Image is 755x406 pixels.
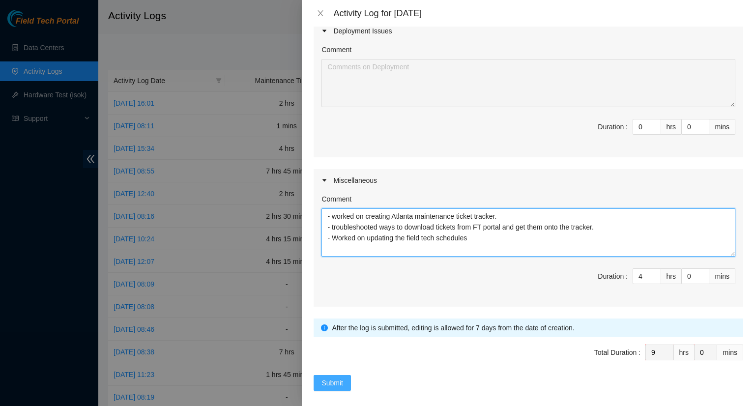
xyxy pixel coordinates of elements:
textarea: Comment [321,208,735,257]
div: Activity Log for [DATE] [333,8,743,19]
span: caret-right [321,28,327,34]
div: mins [709,268,735,284]
div: After the log is submitted, editing is allowed for 7 days from the date of creation. [332,322,736,333]
button: Close [314,9,327,18]
div: hrs [661,119,682,135]
div: Miscellaneous [314,169,743,192]
label: Comment [321,44,351,55]
span: caret-right [321,177,327,183]
div: Deployment Issues [314,20,743,42]
label: Comment [321,194,351,204]
div: hrs [661,268,682,284]
span: info-circle [321,324,328,331]
span: close [317,9,324,17]
button: Submit [314,375,351,391]
div: Duration : [598,271,628,282]
div: mins [709,119,735,135]
div: Total Duration : [594,347,640,358]
textarea: Comment [321,59,735,107]
div: hrs [674,345,695,360]
span: Submit [321,377,343,388]
div: Duration : [598,121,628,132]
div: mins [717,345,743,360]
